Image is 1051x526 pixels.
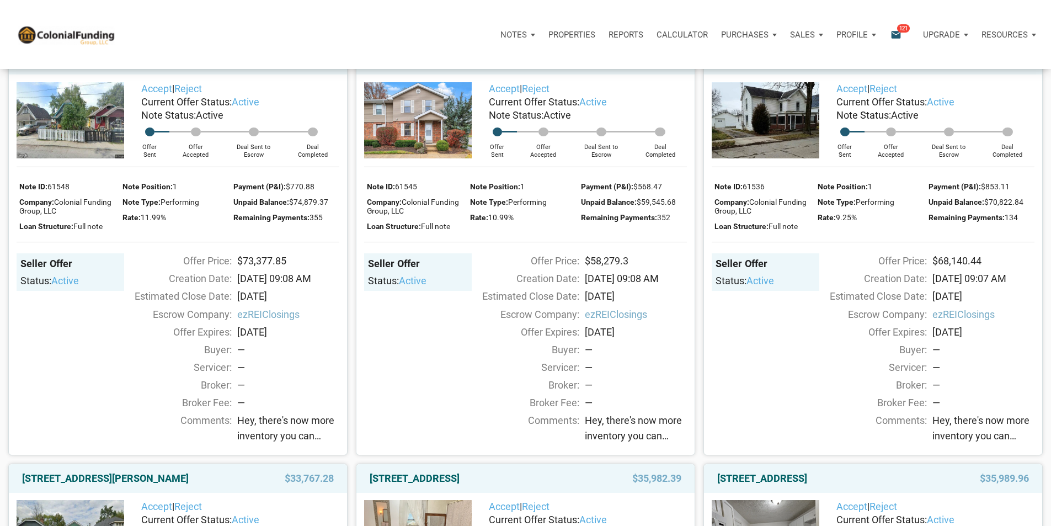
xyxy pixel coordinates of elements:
[814,289,927,304] div: Estimated Close Date:
[609,30,643,40] p: Reports
[865,136,916,158] div: Offer Accepted
[714,18,783,51] a: Purchases
[19,182,47,191] span: Note ID:
[650,18,714,51] a: Calculator
[836,514,927,525] span: Current Offer Status:
[367,222,421,231] span: Loan Structure:
[119,342,232,357] div: Buyer:
[917,136,981,158] div: Deal Sent to Escrow
[927,96,954,108] span: active
[585,360,687,375] div: —
[637,198,676,206] span: $59,545.68
[494,18,542,51] a: Notes
[836,83,897,94] span: |
[489,109,543,121] span: Note Status:
[585,378,687,392] div: —
[581,182,633,191] span: Payment (P&I):
[657,213,670,222] span: 352
[891,109,919,121] span: Active
[470,182,520,191] span: Note Position:
[717,472,807,485] a: [STREET_ADDRESS]
[119,289,232,304] div: Estimated Close Date:
[466,289,579,304] div: Estimated Close Date:
[632,472,681,485] span: $35,982.39
[836,109,891,121] span: Note Status:
[932,378,1034,392] div: —
[1005,213,1018,222] span: 134
[466,413,579,447] div: Comments:
[119,325,232,339] div: Offer Expires:
[367,182,395,191] span: Note ID:
[19,198,54,206] span: Company:
[141,514,232,525] span: Current Offer Status:
[814,413,927,447] div: Comments:
[581,198,637,206] span: Unpaid Balance:
[836,501,897,512] span: |
[927,325,1040,339] div: [DATE]
[367,198,402,206] span: Company:
[581,213,657,222] span: Remaining Payments:
[932,397,940,408] span: —
[466,360,579,375] div: Servicer:
[932,342,1034,357] div: —
[814,342,927,357] div: Buyer:
[980,472,1029,485] span: $35,989.96
[22,472,189,485] a: [STREET_ADDRESS][PERSON_NAME]
[51,275,79,286] span: active
[836,213,857,222] span: 9.25%
[783,18,830,51] button: Sales
[830,18,883,51] a: Profile
[746,275,774,286] span: active
[489,501,549,512] span: |
[882,18,916,51] button: email121
[470,213,488,222] span: Rate:
[470,198,508,206] span: Note Type:
[585,307,687,322] span: ezREIClosings
[657,30,708,40] p: Calculator
[489,83,520,94] a: Accept
[814,325,927,339] div: Offer Expires:
[232,289,345,304] div: [DATE]
[814,395,927,410] div: Broker Fee:
[548,30,595,40] p: Properties
[929,213,1005,222] span: Remaining Payments:
[17,24,115,45] img: NoteUnlimited
[769,222,798,231] span: Full note
[836,30,868,40] p: Profile
[927,271,1040,286] div: [DATE] 09:07 AM
[522,501,549,512] a: Reject
[981,182,1010,191] span: $853.11
[141,213,166,222] span: 11.99%
[169,136,221,158] div: Offer Accepted
[743,182,765,191] span: 61536
[368,257,468,270] div: Seller Offer
[286,182,314,191] span: $770.88
[508,198,547,206] span: Performing
[579,514,607,525] span: active
[579,253,692,268] div: $58,279.3
[889,28,903,41] i: email
[237,307,339,322] span: ezREIClosings
[927,514,954,525] span: active
[232,514,259,525] span: active
[141,96,232,108] span: Current Offer Status:
[233,182,286,191] span: Payment (P&I):
[19,222,73,231] span: Loan Structure:
[119,413,232,447] div: Comments:
[579,325,692,339] div: [DATE]
[421,222,450,231] span: Full note
[119,253,232,268] div: Offer Price:
[500,30,527,40] p: Notes
[119,307,232,322] div: Escrow Company:
[814,253,927,268] div: Offer Price:
[17,82,124,158] img: 576834
[233,198,289,206] span: Unpaid Balance:
[714,198,807,215] span: Colonial Funding Group, LLC
[790,30,815,40] p: Sales
[119,271,232,286] div: Creation Date:
[310,213,323,222] span: 355
[47,182,70,191] span: 61548
[897,24,910,33] span: 121
[489,96,579,108] span: Current Offer Status:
